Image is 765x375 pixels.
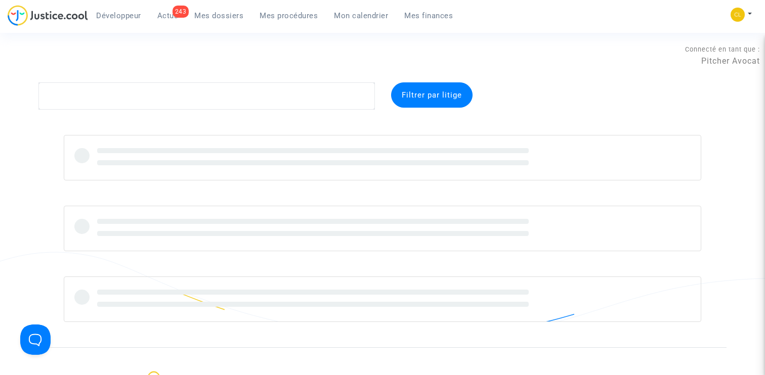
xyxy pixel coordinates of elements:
div: 243 [173,6,189,18]
a: Mes dossiers [186,8,251,23]
iframe: Help Scout Beacon - Open [20,324,51,355]
a: 243Actus [149,8,187,23]
span: Mes finances [404,11,453,20]
span: Connecté en tant que : [685,45,760,53]
span: Mes procédures [260,11,318,20]
span: Mes dossiers [194,11,243,20]
img: f0b917ab549025eb3af43f3c4438ad5d [731,8,745,22]
img: jc-logo.svg [8,5,88,26]
a: Mon calendrier [326,8,396,23]
a: Mes finances [396,8,461,23]
span: Actus [157,11,179,20]
a: Développeur [88,8,149,23]
span: Filtrer par litige [402,90,462,100]
span: Développeur [96,11,141,20]
span: Mon calendrier [334,11,388,20]
a: Mes procédures [251,8,326,23]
